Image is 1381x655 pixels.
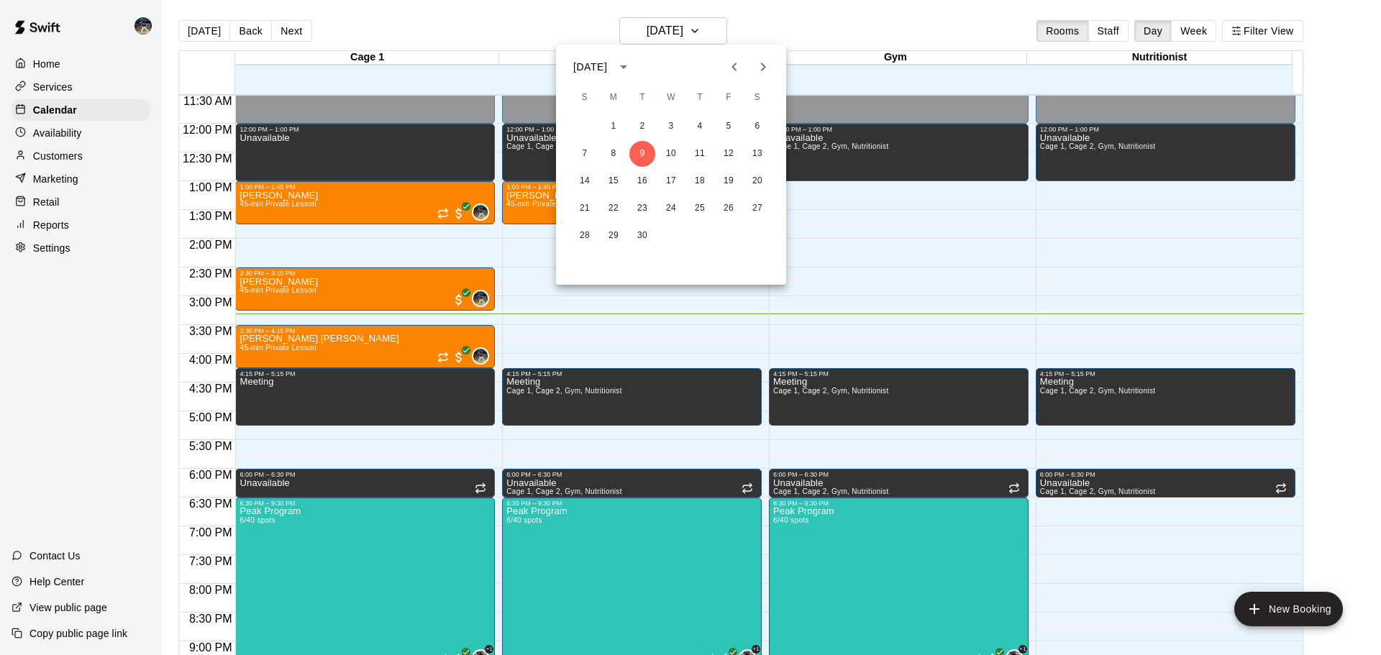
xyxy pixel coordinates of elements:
span: Tuesday [629,83,655,112]
button: 11 [687,141,713,167]
button: 21 [572,196,598,221]
button: 23 [629,196,655,221]
button: 18 [687,168,713,194]
button: 25 [687,196,713,221]
button: 13 [744,141,770,167]
button: 17 [658,168,684,194]
div: [DATE] [573,60,607,75]
button: 20 [744,168,770,194]
button: calendar view is open, switch to year view [611,55,636,79]
button: 5 [716,114,742,139]
button: 15 [601,168,626,194]
button: 8 [601,141,626,167]
button: 3 [658,114,684,139]
span: Friday [716,83,742,112]
button: 27 [744,196,770,221]
span: Thursday [687,83,713,112]
span: Monday [601,83,626,112]
button: 16 [629,168,655,194]
button: Previous month [720,52,749,81]
button: 2 [629,114,655,139]
button: 26 [716,196,742,221]
button: 6 [744,114,770,139]
button: 19 [716,168,742,194]
button: 4 [687,114,713,139]
button: 1 [601,114,626,139]
button: 14 [572,168,598,194]
button: 7 [572,141,598,167]
button: 10 [658,141,684,167]
button: 30 [629,223,655,249]
button: Next month [749,52,778,81]
button: 24 [658,196,684,221]
span: Wednesday [658,83,684,112]
button: 12 [716,141,742,167]
span: Sunday [572,83,598,112]
button: 22 [601,196,626,221]
button: 29 [601,223,626,249]
span: Saturday [744,83,770,112]
button: 9 [629,141,655,167]
button: 28 [572,223,598,249]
